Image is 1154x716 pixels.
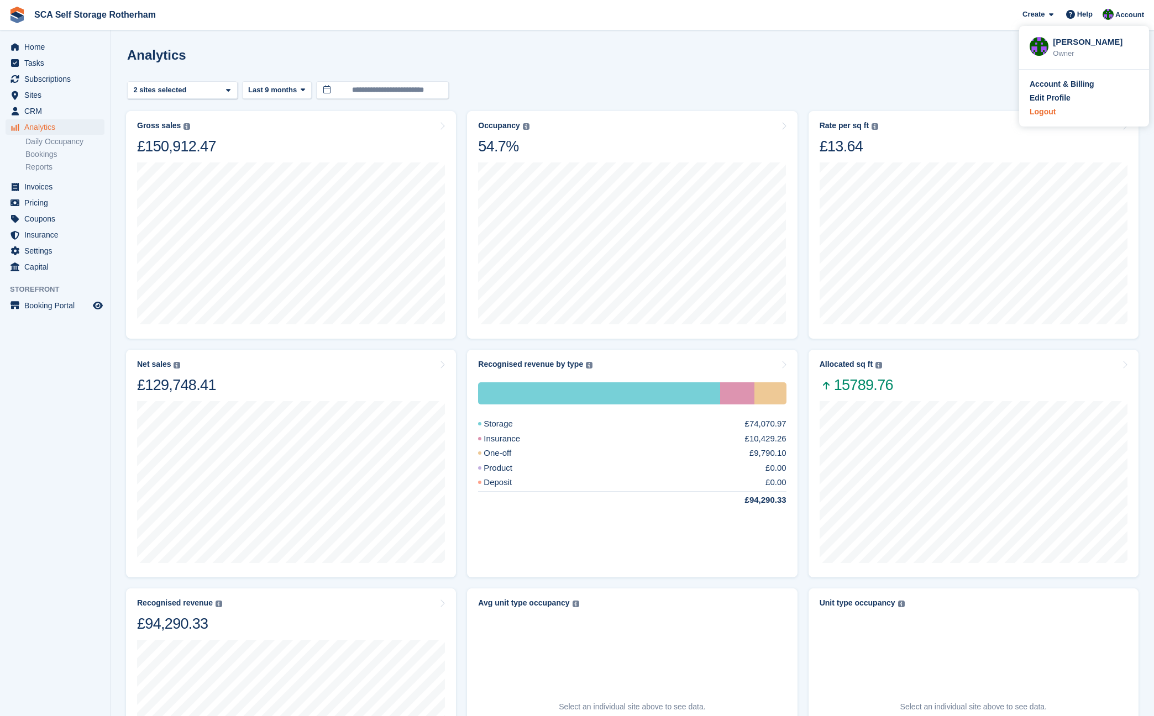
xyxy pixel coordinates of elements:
a: Preview store [91,299,104,312]
span: Help [1077,9,1093,20]
div: £94,290.33 [137,614,222,633]
span: Create [1022,9,1045,20]
a: Account & Billing [1030,78,1139,90]
a: menu [6,259,104,275]
div: Storage [478,382,720,404]
p: Select an individual site above to see data. [900,701,1047,713]
img: icon-info-grey-7440780725fd019a000dd9b08b2336e03edf1995a4989e88bcd33f0948082b44.svg [174,362,180,368]
a: Reports [25,162,104,172]
span: Invoices [24,179,91,194]
a: menu [6,103,104,119]
div: £74,070.97 [745,418,786,430]
a: Bookings [25,149,104,160]
div: Logout [1030,106,1056,118]
div: Deposit [478,476,538,489]
span: Settings [24,243,91,259]
img: stora-icon-8386f47178a22dfd0bd8f6a31ec36ba5ce8667c1dd55bd0f319d3a0aa187defe.svg [9,7,25,23]
img: icon-info-grey-7440780725fd019a000dd9b08b2336e03edf1995a4989e88bcd33f0948082b44.svg [872,123,878,130]
a: menu [6,119,104,135]
div: Occupancy [478,121,520,130]
div: Net sales [137,360,171,369]
div: £13.64 [820,137,878,156]
span: Capital [24,259,91,275]
h2: Analytics [127,48,186,62]
img: icon-info-grey-7440780725fd019a000dd9b08b2336e03edf1995a4989e88bcd33f0948082b44.svg [898,601,905,607]
div: Recognised revenue by type [478,360,583,369]
span: Analytics [24,119,91,135]
a: SCA Self Storage Rotherham [30,6,160,24]
span: Pricing [24,195,91,210]
div: 2 sites selected [132,85,191,96]
p: Select an individual site above to see data. [559,701,705,713]
div: £0.00 [765,462,786,475]
div: Edit Profile [1030,92,1071,104]
div: Rate per sq ft [820,121,869,130]
div: Unit type occupancy [820,598,895,608]
span: Booking Portal [24,298,91,313]
div: £150,912.47 [137,137,216,156]
img: icon-info-grey-7440780725fd019a000dd9b08b2336e03edf1995a4989e88bcd33f0948082b44.svg [573,601,579,607]
img: icon-info-grey-7440780725fd019a000dd9b08b2336e03edf1995a4989e88bcd33f0948082b44.svg [183,123,190,130]
span: 15789.76 [820,376,893,394]
div: Product [478,462,539,475]
div: Owner [1053,48,1139,59]
div: Insurance [720,382,754,404]
div: £10,429.26 [745,433,786,445]
div: 54.7% [478,137,529,156]
span: Storefront [10,284,110,295]
span: Sites [24,87,91,103]
div: Account & Billing [1030,78,1094,90]
a: Daily Occupancy [25,136,104,147]
span: Home [24,39,91,55]
span: Last 9 months [248,85,297,96]
a: menu [6,195,104,210]
div: £9,790.10 [749,447,786,460]
div: One-off [754,382,786,404]
div: Insurance [478,433,547,445]
a: menu [6,55,104,71]
div: Gross sales [137,121,181,130]
span: Account [1115,9,1144,20]
span: CRM [24,103,91,119]
img: Ross Chapman [1103,9,1114,20]
div: Storage [478,418,539,430]
span: Coupons [24,211,91,227]
a: menu [6,87,104,103]
img: icon-info-grey-7440780725fd019a000dd9b08b2336e03edf1995a4989e88bcd33f0948082b44.svg [586,362,592,368]
a: Edit Profile [1030,92,1139,104]
div: Allocated sq ft [820,360,873,369]
a: menu [6,298,104,313]
a: menu [6,179,104,194]
img: icon-info-grey-7440780725fd019a000dd9b08b2336e03edf1995a4989e88bcd33f0948082b44.svg [875,362,882,368]
a: menu [6,227,104,243]
div: £0.00 [765,476,786,489]
span: Subscriptions [24,71,91,87]
div: [PERSON_NAME] [1053,36,1139,46]
div: Avg unit type occupancy [478,598,569,608]
img: Ross Chapman [1030,37,1048,56]
a: menu [6,39,104,55]
div: £129,748.41 [137,376,216,394]
a: menu [6,71,104,87]
span: Tasks [24,55,91,71]
div: One-off [478,447,538,460]
img: icon-info-grey-7440780725fd019a000dd9b08b2336e03edf1995a4989e88bcd33f0948082b44.svg [216,601,222,607]
a: menu [6,243,104,259]
a: Logout [1030,106,1139,118]
div: £94,290.33 [718,494,786,507]
a: menu [6,211,104,227]
span: Insurance [24,227,91,243]
div: Recognised revenue [137,598,213,608]
button: Last 9 months [242,81,312,99]
img: icon-info-grey-7440780725fd019a000dd9b08b2336e03edf1995a4989e88bcd33f0948082b44.svg [523,123,529,130]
